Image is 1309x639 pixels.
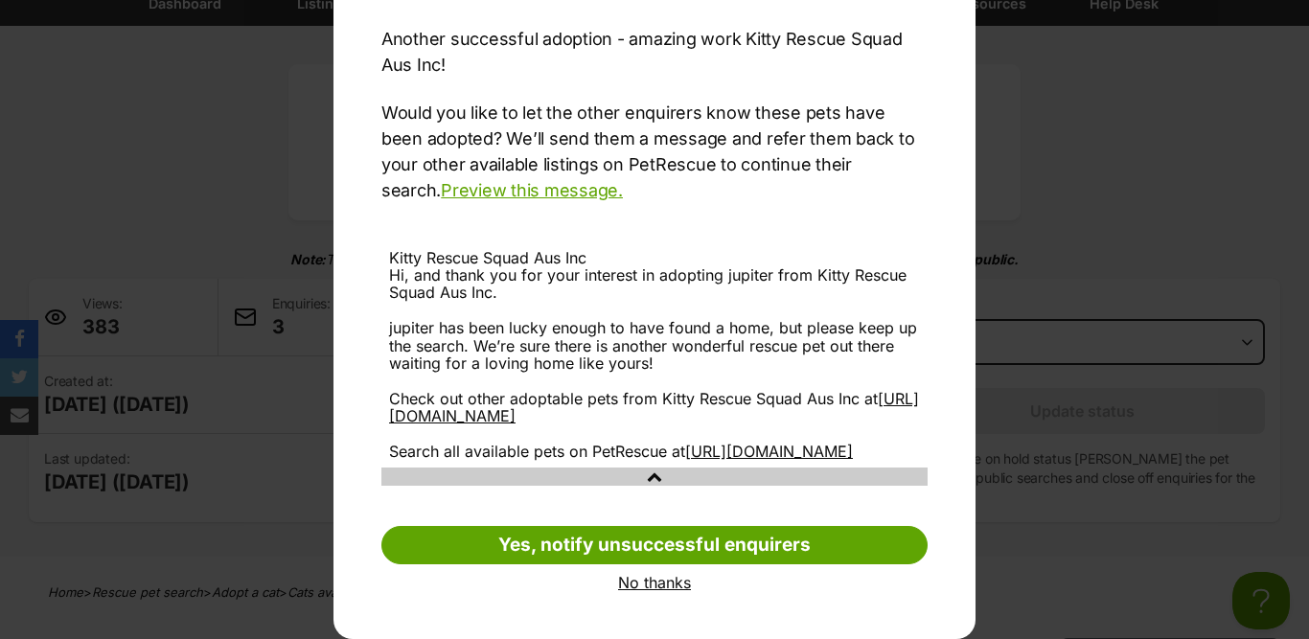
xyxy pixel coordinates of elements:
[389,266,920,460] div: Hi, and thank you for your interest in adopting jupiter from Kitty Rescue Squad Aus Inc. jupiter ...
[389,389,919,425] a: [URL][DOMAIN_NAME]
[381,574,928,591] a: No thanks
[381,100,928,203] p: Would you like to let the other enquirers know these pets have been adopted? We’ll send them a me...
[381,26,928,78] p: Another successful adoption - amazing work Kitty Rescue Squad Aus Inc!
[381,526,928,564] a: Yes, notify unsuccessful enquirers
[389,248,586,267] span: Kitty Rescue Squad Aus Inc
[685,442,853,461] a: [URL][DOMAIN_NAME]
[441,180,623,200] a: Preview this message.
